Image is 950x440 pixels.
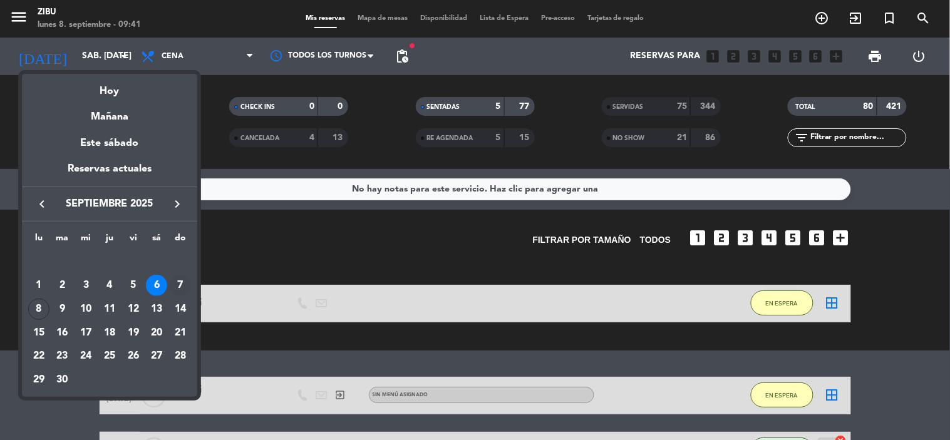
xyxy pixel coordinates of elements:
i: keyboard_arrow_right [170,197,185,212]
td: SEP. [27,250,192,274]
td: 19 de septiembre de 2025 [121,321,145,345]
td: 4 de septiembre de 2025 [98,274,121,297]
div: 3 [75,275,96,296]
div: 19 [123,322,144,344]
div: 4 [99,275,120,296]
td: 20 de septiembre de 2025 [145,321,169,345]
div: 16 [52,322,73,344]
div: 28 [170,345,191,367]
div: Reservas actuales [22,161,197,187]
td: 15 de septiembre de 2025 [27,321,51,345]
button: keyboard_arrow_right [166,196,188,212]
td: 22 de septiembre de 2025 [27,344,51,368]
td: 16 de septiembre de 2025 [51,321,75,345]
div: 14 [170,299,191,320]
div: 23 [52,345,73,367]
td: 29 de septiembre de 2025 [27,368,51,392]
td: 7 de septiembre de 2025 [168,274,192,297]
td: 14 de septiembre de 2025 [168,297,192,321]
div: 25 [99,345,120,367]
div: 24 [75,345,96,367]
div: 2 [52,275,73,296]
div: 21 [170,322,191,344]
td: 17 de septiembre de 2025 [74,321,98,345]
div: 18 [99,322,120,344]
div: 17 [75,322,96,344]
th: lunes [27,231,51,250]
div: 5 [123,275,144,296]
div: Este sábado [22,126,197,161]
div: Mañana [22,100,197,125]
td: 3 de septiembre de 2025 [74,274,98,297]
div: 27 [146,345,167,367]
td: 1 de septiembre de 2025 [27,274,51,297]
div: 20 [146,322,167,344]
div: 30 [52,369,73,391]
td: 27 de septiembre de 2025 [145,344,169,368]
i: keyboard_arrow_left [34,197,49,212]
th: domingo [168,231,192,250]
th: viernes [121,231,145,250]
td: 9 de septiembre de 2025 [51,297,75,321]
td: 6 de septiembre de 2025 [145,274,169,297]
span: septiembre 2025 [53,196,166,212]
th: sábado [145,231,169,250]
div: 10 [75,299,96,320]
div: 8 [28,299,49,320]
td: 24 de septiembre de 2025 [74,344,98,368]
td: 30 de septiembre de 2025 [51,368,75,392]
div: Hoy [22,74,197,100]
td: 2 de septiembre de 2025 [51,274,75,297]
td: 5 de septiembre de 2025 [121,274,145,297]
div: 12 [123,299,144,320]
div: 26 [123,345,144,367]
div: 13 [146,299,167,320]
td: 8 de septiembre de 2025 [27,297,51,321]
td: 25 de septiembre de 2025 [98,344,121,368]
div: 29 [28,369,49,391]
div: 11 [99,299,120,320]
td: 23 de septiembre de 2025 [51,344,75,368]
div: 1 [28,275,49,296]
div: 7 [170,275,191,296]
td: 21 de septiembre de 2025 [168,321,192,345]
div: 22 [28,345,49,367]
td: 12 de septiembre de 2025 [121,297,145,321]
td: 26 de septiembre de 2025 [121,344,145,368]
div: 15 [28,322,49,344]
td: 28 de septiembre de 2025 [168,344,192,368]
td: 13 de septiembre de 2025 [145,297,169,321]
th: miércoles [74,231,98,250]
td: 10 de septiembre de 2025 [74,297,98,321]
div: 6 [146,275,167,296]
button: keyboard_arrow_left [31,196,53,212]
td: 11 de septiembre de 2025 [98,297,121,321]
td: 18 de septiembre de 2025 [98,321,121,345]
div: 9 [52,299,73,320]
th: jueves [98,231,121,250]
th: martes [51,231,75,250]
